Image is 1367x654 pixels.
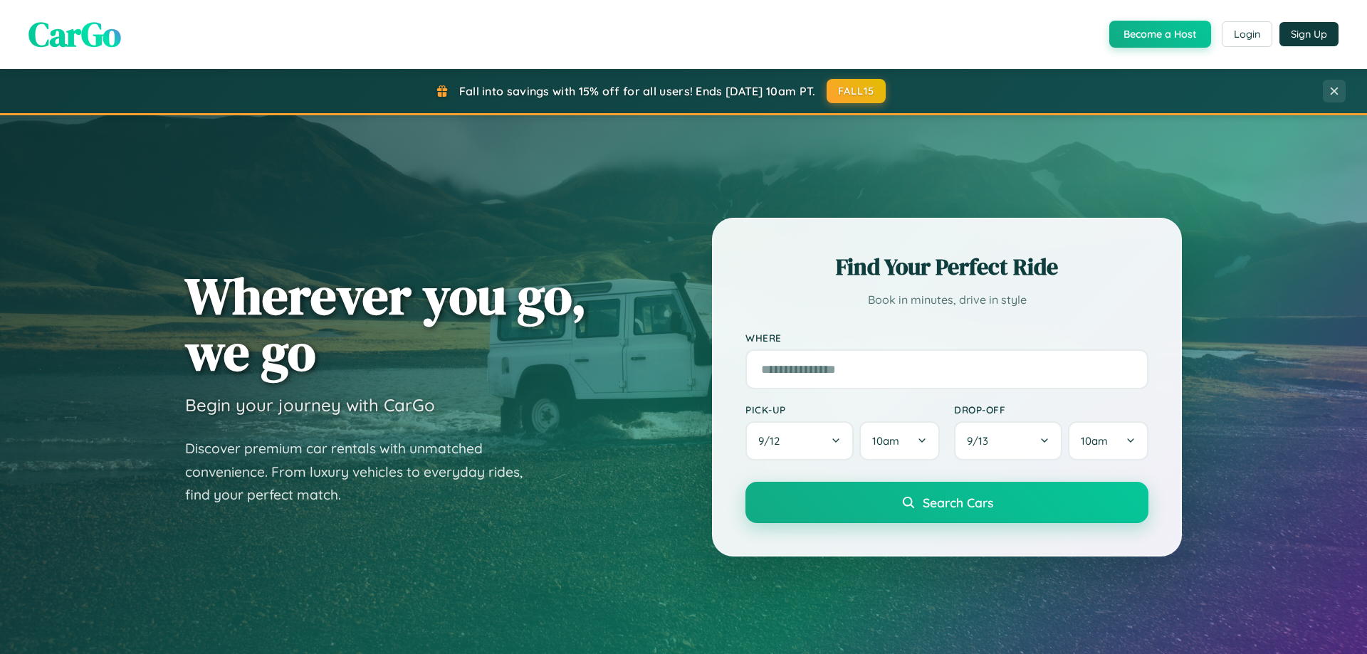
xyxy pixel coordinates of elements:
[758,434,787,448] span: 9 / 12
[28,11,121,58] span: CarGo
[859,421,940,460] button: 10am
[954,421,1062,460] button: 9/13
[872,434,899,448] span: 10am
[745,482,1148,523] button: Search Cars
[954,404,1148,416] label: Drop-off
[1279,22,1339,46] button: Sign Up
[745,290,1148,310] p: Book in minutes, drive in style
[1222,21,1272,47] button: Login
[185,394,435,416] h3: Begin your journey with CarGo
[1109,21,1211,48] button: Become a Host
[745,404,940,416] label: Pick-up
[827,79,886,103] button: FALL15
[967,434,995,448] span: 9 / 13
[745,421,854,460] button: 9/12
[1068,421,1148,460] button: 10am
[923,495,993,510] span: Search Cars
[745,251,1148,283] h2: Find Your Perfect Ride
[745,332,1148,344] label: Where
[1081,434,1108,448] span: 10am
[185,268,587,380] h1: Wherever you go, we go
[459,84,816,98] span: Fall into savings with 15% off for all users! Ends [DATE] 10am PT.
[185,437,541,507] p: Discover premium car rentals with unmatched convenience. From luxury vehicles to everyday rides, ...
